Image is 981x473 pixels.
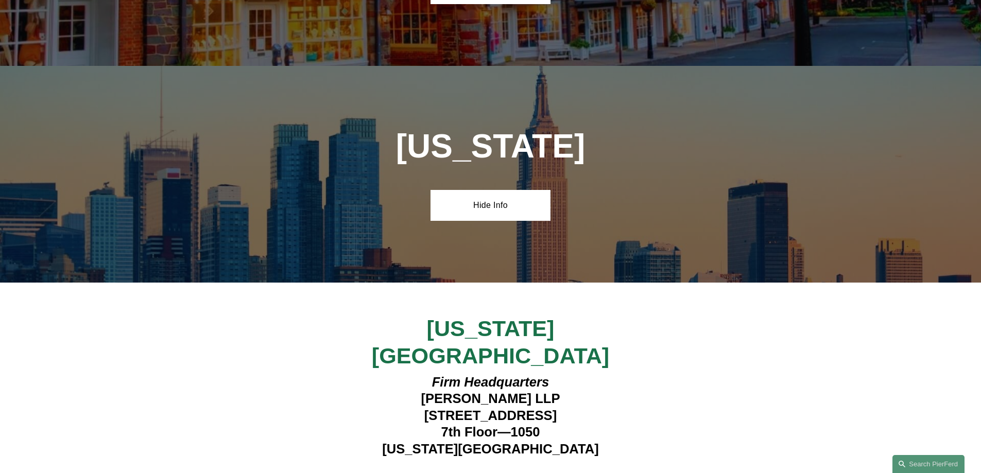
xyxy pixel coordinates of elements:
[340,128,641,165] h1: [US_STATE]
[892,455,965,473] a: Search this site
[431,190,550,221] a: Hide Info
[340,374,641,457] h4: [PERSON_NAME] LLP [STREET_ADDRESS] 7th Floor—1050 [US_STATE][GEOGRAPHIC_DATA]
[432,375,549,389] em: Firm Headquarters
[372,316,609,367] span: [US_STATE][GEOGRAPHIC_DATA]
